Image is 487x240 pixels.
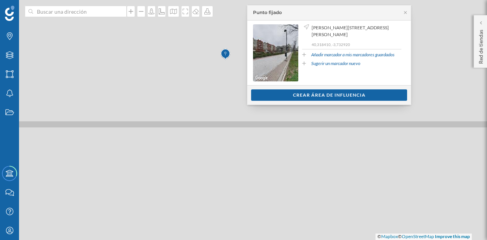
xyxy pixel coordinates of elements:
[253,9,282,16] div: Punto fijado
[402,234,434,239] a: OpenStreetMap
[5,6,14,21] img: Geoblink Logo
[15,5,42,12] span: Soporte
[477,27,485,64] p: Red de tiendas
[311,60,360,67] a: Sugerir un marcador nuevo
[435,234,470,239] a: Improve this map
[253,24,298,81] img: streetview
[221,47,230,62] img: Marker
[381,234,398,239] a: Mapbox
[311,51,395,58] a: Añadir marcador a mis marcadores guardados
[312,42,401,47] p: 40,318410, -3,732920
[376,234,472,240] div: © ©
[312,24,399,38] span: [PERSON_NAME][STREET_ADDRESS][PERSON_NAME]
